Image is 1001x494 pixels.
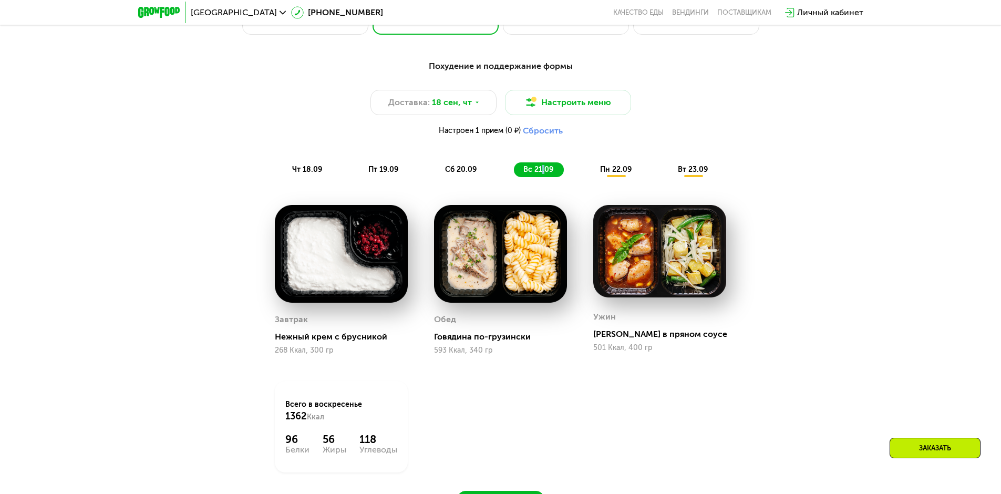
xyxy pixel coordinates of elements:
[359,433,397,446] div: 118
[613,8,664,17] a: Качество еды
[593,344,726,352] div: 501 Ккал, 400 гр
[275,332,416,342] div: Нежный крем с брусникой
[678,165,708,174] span: вт 23.09
[523,126,563,136] button: Сбросить
[285,410,307,422] span: 1362
[434,346,567,355] div: 593 Ккал, 340 гр
[190,60,812,73] div: Похудение и поддержание формы
[323,433,346,446] div: 56
[323,446,346,454] div: Жиры
[292,165,322,174] span: чт 18.09
[275,346,408,355] div: 268 Ккал, 300 гр
[434,332,575,342] div: Говядина по-грузински
[275,312,308,327] div: Завтрак
[434,312,456,327] div: Обед
[600,165,632,174] span: пн 22.09
[439,127,521,135] span: Настроен 1 прием (0 ₽)
[445,165,477,174] span: сб 20.09
[717,8,771,17] div: поставщикам
[285,399,397,423] div: Всего в воскресенье
[359,446,397,454] div: Углеводы
[797,6,863,19] div: Личный кабинет
[191,8,277,17] span: [GEOGRAPHIC_DATA]
[291,6,383,19] a: [PHONE_NUMBER]
[672,8,709,17] a: Вендинги
[593,309,616,325] div: Ужин
[285,433,309,446] div: 96
[505,90,631,115] button: Настроить меню
[388,96,430,109] span: Доставка:
[890,438,981,458] div: Заказать
[307,413,324,421] span: Ккал
[368,165,398,174] span: пт 19.09
[523,165,553,174] span: вс 21.09
[285,446,309,454] div: Белки
[593,329,735,339] div: [PERSON_NAME] в пряном соусе
[432,96,472,109] span: 18 сен, чт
